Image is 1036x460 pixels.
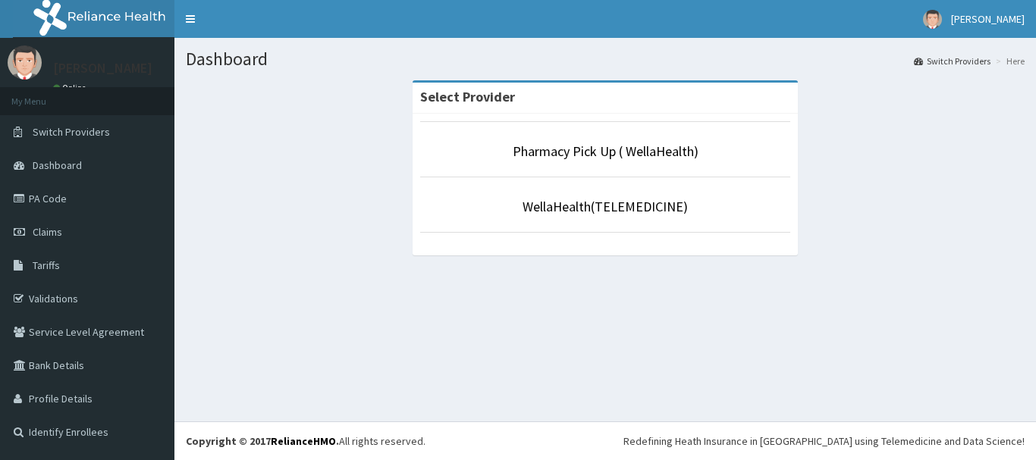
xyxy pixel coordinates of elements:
[923,10,942,29] img: User Image
[33,258,60,272] span: Tariffs
[271,434,336,448] a: RelianceHMO
[53,83,89,93] a: Online
[33,225,62,239] span: Claims
[186,49,1025,69] h1: Dashboard
[174,421,1036,460] footer: All rights reserved.
[8,45,42,80] img: User Image
[914,55,990,67] a: Switch Providers
[33,125,110,139] span: Switch Providers
[623,433,1025,449] div: Redefining Heath Insurance in [GEOGRAPHIC_DATA] using Telemedicine and Data Science!
[992,55,1025,67] li: Here
[523,198,688,215] a: WellaHealth(TELEMEDICINE)
[53,61,152,75] p: [PERSON_NAME]
[186,434,339,448] strong: Copyright © 2017 .
[420,88,515,105] strong: Select Provider
[951,12,1025,26] span: [PERSON_NAME]
[513,142,699,160] a: Pharmacy Pick Up ( WellaHealth)
[33,158,82,172] span: Dashboard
